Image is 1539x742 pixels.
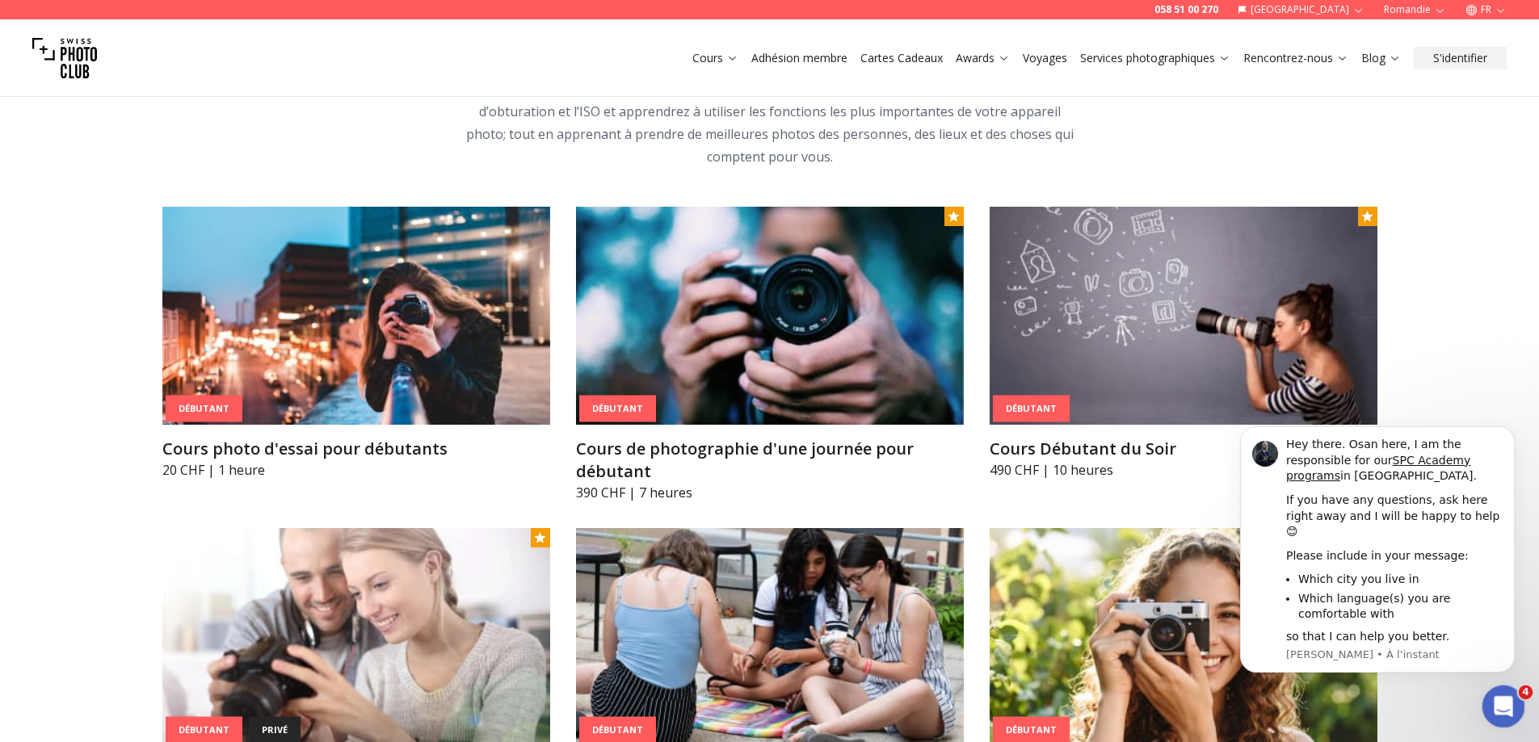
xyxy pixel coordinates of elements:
[990,207,1377,480] a: Cours Débutant du SoirDébutantCours Débutant du Soir490 CHF | 10 heures
[576,207,964,502] a: Cours de photographie d'une journée pour débutantDébutantCours de photographie d'une journée pour...
[751,50,847,66] a: Adhésion membre
[1216,418,1539,698] iframe: Intercom notifications message
[162,438,550,460] h3: Cours photo d'essai pour débutants
[1355,47,1407,69] button: Blog
[692,50,738,66] a: Cours
[854,47,949,69] button: Cartes Cadeaux
[1519,685,1533,700] span: 4
[990,460,1377,480] p: 490 CHF | 10 heures
[1361,50,1401,66] a: Blog
[1154,3,1218,16] a: 058 51 00 270
[1080,50,1230,66] a: Services photographiques
[162,207,550,425] img: Cours photo d'essai pour débutants
[745,47,854,69] button: Adhésion membre
[576,207,964,425] img: Cours de photographie d'une journée pour débutant
[860,50,943,66] a: Cartes Cadeaux
[576,483,964,502] p: 390 CHF | 7 heures
[990,438,1377,460] h3: Cours Débutant du Soir
[579,396,656,422] div: Débutant
[1074,47,1237,69] button: Services photographiques
[166,396,242,422] div: Débutant
[1243,50,1348,66] a: Rencontrez-nous
[576,438,964,483] h3: Cours de photographie d'une journée pour débutant
[1016,47,1074,69] button: Voyages
[1237,47,1355,69] button: Rencontrez-nous
[993,396,1070,422] div: Débutant
[1023,50,1067,66] a: Voyages
[162,460,550,480] p: 20 CHF | 1 heure
[162,207,550,480] a: Cours photo d'essai pour débutantsDébutantCours photo d'essai pour débutants20 CHF | 1 heure
[686,47,745,69] button: Cours
[956,50,1010,66] a: Awards
[1482,685,1525,728] iframe: Intercom live chat
[990,207,1377,425] img: Cours Débutant du Soir
[1414,47,1507,69] button: S'identifier
[949,47,1016,69] button: Awards
[32,26,97,90] img: Swiss photo club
